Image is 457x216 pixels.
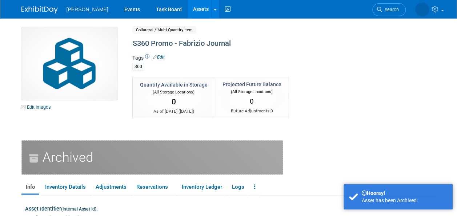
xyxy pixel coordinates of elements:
[21,103,54,112] a: Edit Images
[223,108,281,114] div: Future Adjustments:
[132,63,144,71] div: 360
[67,7,108,12] span: [PERSON_NAME]
[362,189,447,197] div: Hooray!
[140,88,208,95] div: (All Storage Locations)
[132,26,196,34] span: Collateral / Multi-Quantity Item
[132,181,176,193] a: Reservations
[25,203,441,212] div: Asset Identifier :
[223,88,281,95] div: (All Storage Locations)
[382,7,399,12] span: Search
[61,207,96,212] small: (Internal Asset Id)
[270,108,273,113] span: 0
[228,181,248,193] a: Logs
[177,181,226,193] a: Inventory Ledger
[132,54,405,75] div: Tags
[21,140,283,175] div: Archived
[21,27,117,100] img: Collateral-Icon-2.png
[21,181,39,193] a: Info
[41,181,90,193] a: Inventory Details
[21,6,58,13] img: ExhibitDay
[140,108,208,115] div: As of [DATE] ( )
[372,3,406,16] a: Search
[153,55,165,60] a: Edit
[140,81,208,88] div: Quantity Available in Storage
[415,3,429,16] img: Amber Vincent
[250,97,254,105] span: 0
[130,37,405,50] div: S360 Promo - Fabrizio Journal
[172,97,176,106] span: 0
[362,197,447,204] div: Asset has been Archived.
[223,81,281,88] div: Projected Future Balance
[180,109,193,114] span: [DATE]
[91,181,131,193] a: Adjustments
